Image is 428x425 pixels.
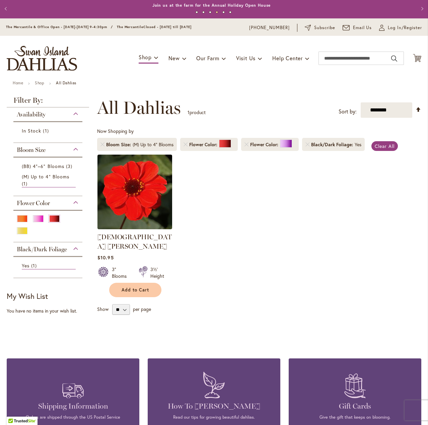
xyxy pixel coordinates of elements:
span: Bloom Size [17,146,46,154]
div: You have no items in your wish list. [7,308,93,314]
span: Closed - [DATE] till [DATE] [143,25,192,29]
a: Subscribe [305,24,335,31]
a: Home [13,80,23,85]
span: (BB) 4"–6" Blooms [22,163,64,169]
span: In Stock [22,127,41,134]
span: The Mercantile & Office Open - [DATE]-[DATE] 9-4:30pm / The Mercantile [6,25,143,29]
span: Shop [139,54,152,61]
button: 1 of 6 [196,11,198,13]
span: 1 [22,180,29,187]
a: [PHONE_NUMBER] [249,24,290,31]
span: (M) Up to 4" Blooms [22,173,69,180]
a: Email Us [343,24,372,31]
span: Black/Dark Foliage [311,141,355,148]
h4: Gift Cards [299,402,411,411]
span: 3 [66,163,74,170]
a: (M) Up to 4" Blooms 1 [22,173,76,187]
iframe: Launch Accessibility Center [5,401,24,420]
span: 1 [188,109,190,115]
span: Yes [22,262,29,269]
h4: Shipping Information [17,402,129,411]
span: Availability [17,111,46,118]
button: Add to Cart [109,283,161,297]
button: 5 of 6 [222,11,225,13]
span: Visit Us [236,55,256,62]
a: (BB) 4"–6" Blooms 3 [22,163,76,170]
span: 1 [43,127,50,134]
div: 3" Blooms [112,266,131,279]
label: Sort by: [339,105,357,118]
span: Help Center [272,55,303,62]
span: per page [133,306,151,312]
span: Flower Color [250,141,280,148]
a: Remove Flower Color Purple [244,143,248,147]
button: Next [415,2,428,15]
button: 6 of 6 [229,11,231,13]
span: Log In/Register [388,24,422,31]
strong: My Wish List [7,291,48,301]
span: Now Shopping by [97,128,134,134]
img: JAPANESE BISHOP [97,155,172,229]
a: In Stock 1 [22,127,76,134]
a: Remove Bloom Size (M) Up to 4" Blooms [100,143,104,147]
button: 2 of 6 [202,11,205,13]
p: Read our tips for growing beautiful dahlias. [158,414,270,420]
p: Give the gift that keeps on blooming. [299,414,411,420]
span: Our Farm [196,55,219,62]
a: store logo [7,46,77,71]
span: Flower Color [189,141,219,148]
a: Remove Black/Dark Foliage Yes [305,143,309,147]
span: Email Us [353,24,372,31]
a: Clear All [371,141,398,151]
span: Add to Cart [122,287,149,293]
a: JAPANESE BISHOP [97,224,172,231]
strong: Filter By: [7,97,89,107]
span: Black/Dark Foliage [17,246,67,253]
span: Flower Color [17,199,50,207]
div: (M) Up to 4" Blooms [133,141,173,148]
a: Log In/Register [379,24,422,31]
p: Orders are shipped through the US Postal Service [17,414,129,420]
h4: How To [PERSON_NAME] [158,402,270,411]
span: Show [97,306,109,312]
span: $10.95 [97,254,114,261]
p: product [188,107,206,118]
div: Yes [355,141,361,148]
a: Remove Flower Color Red [184,143,188,147]
a: [DEMOGRAPHIC_DATA] [PERSON_NAME] [97,233,172,250]
span: Bloom Size [106,141,133,148]
a: Shop [35,80,44,85]
span: 1 [31,262,39,269]
a: Yes 1 [22,262,76,269]
span: New [168,55,180,62]
button: 4 of 6 [216,11,218,13]
strong: All Dahlias [56,80,76,85]
button: 3 of 6 [209,11,211,13]
span: Subscribe [314,24,335,31]
a: Join us at the farm for the Annual Holiday Open House [152,3,271,8]
div: 3½' Height [150,266,164,279]
span: All Dahlias [97,98,181,118]
span: Clear All [375,143,395,149]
